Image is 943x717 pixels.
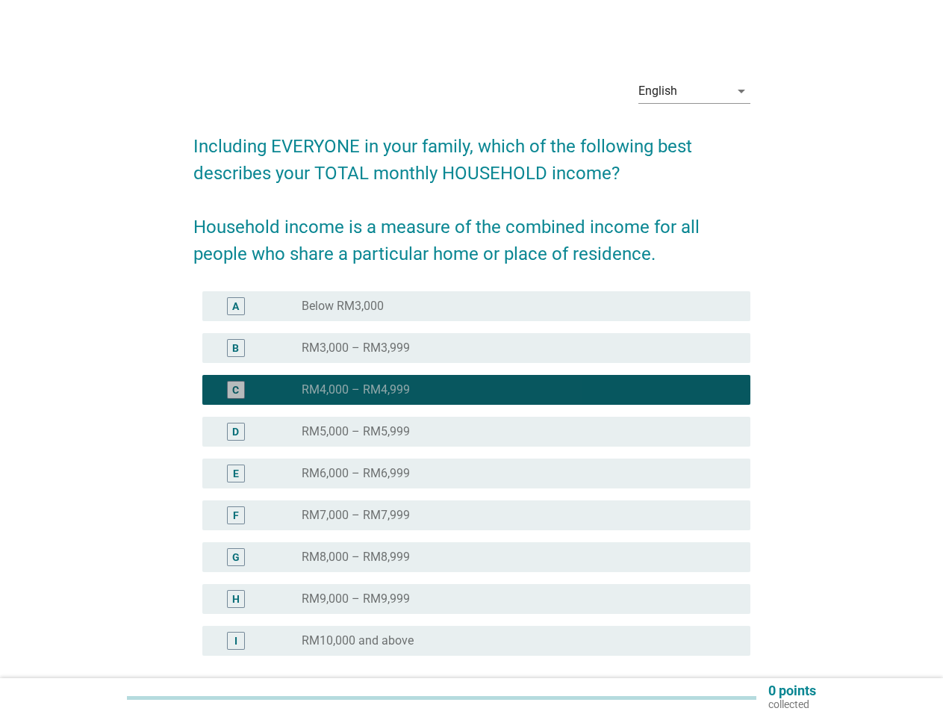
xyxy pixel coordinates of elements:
label: Below RM3,000 [302,299,384,314]
div: B [232,341,239,356]
div: F [233,508,239,524]
div: C [232,382,239,398]
h2: Including EVERYONE in your family, which of the following best describes your TOTAL monthly HOUSE... [193,118,750,267]
label: RM7,000 – RM7,999 [302,508,410,523]
div: H [232,592,240,607]
div: D [232,424,239,440]
div: G [232,550,240,565]
i: arrow_drop_down [732,82,750,100]
label: RM3,000 – RM3,999 [302,341,410,356]
div: E [233,466,239,482]
div: English [638,84,677,98]
div: I [234,633,237,649]
div: A [232,299,239,314]
label: RM5,000 – RM5,999 [302,424,410,439]
p: 0 points [768,684,816,698]
label: RM10,000 and above [302,633,414,648]
label: RM9,000 – RM9,999 [302,592,410,606]
p: collected [768,698,816,711]
label: RM4,000 – RM4,999 [302,382,410,397]
label: RM6,000 – RM6,999 [302,466,410,481]
label: RM8,000 – RM8,999 [302,550,410,565]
